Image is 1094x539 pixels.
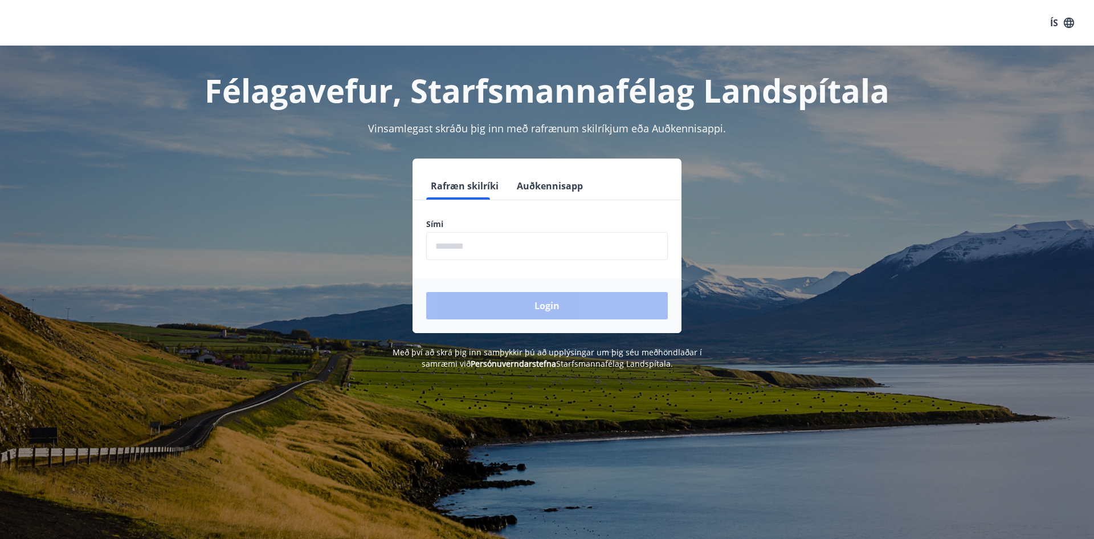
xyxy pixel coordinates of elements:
a: Persónuverndarstefna [471,358,556,369]
label: Sími [426,218,668,230]
h1: Félagavefur, Starfsmannafélag Landspítala [150,68,944,112]
span: Með því að skrá þig inn samþykkir þú að upplýsingar um þig séu meðhöndlaðar í samræmi við Starfsm... [393,347,702,369]
button: ÍS [1044,13,1080,33]
button: Auðkennisapp [512,172,587,200]
button: Rafræn skilríki [426,172,503,200]
span: Vinsamlegast skráðu þig inn með rafrænum skilríkjum eða Auðkennisappi. [368,121,726,135]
